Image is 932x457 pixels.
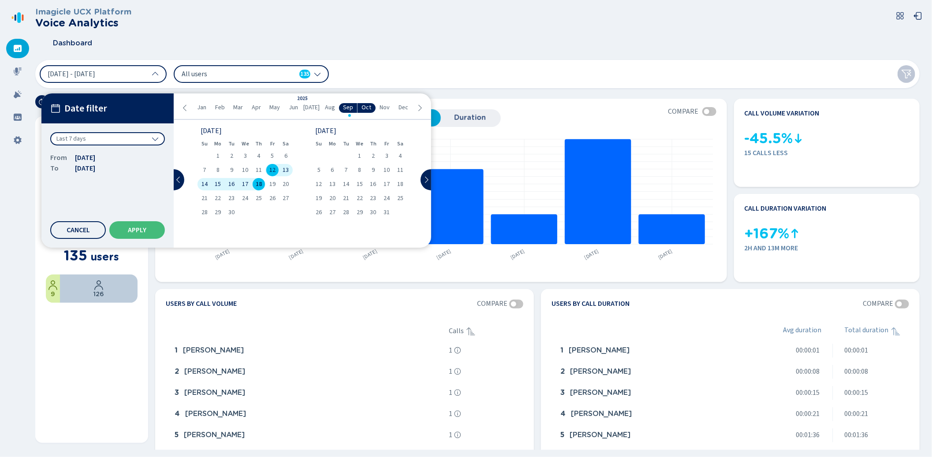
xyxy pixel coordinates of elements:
span: 18 [397,181,403,187]
div: Alarms [6,85,29,104]
span: 15 [357,181,363,187]
abbr: Saturday [397,141,403,147]
div: Tue Sep 30 2025 [225,206,239,219]
span: 10 [384,167,390,173]
svg: mic-fill [13,67,22,76]
div: Mon Sep 22 2025 [211,192,225,204]
span: 29 [357,209,363,215]
abbr: Friday [384,141,389,147]
abbr: Wednesday [356,141,363,147]
span: All users [182,69,283,79]
span: Jan [197,104,206,111]
span: 6 [331,167,334,173]
span: 14 [343,181,349,187]
div: Recordings [6,62,29,81]
div: Fri Oct 17 2025 [380,178,394,190]
span: 31 [384,209,390,215]
div: Wed Sep 17 2025 [239,178,252,190]
div: Mon Oct 13 2025 [326,178,339,190]
span: May [270,104,280,111]
div: Sat Sep 13 2025 [279,164,293,176]
div: Sun Oct 26 2025 [312,206,326,219]
span: 3 [244,153,247,159]
span: [DATE] [303,104,320,111]
div: Fri Sep 19 2025 [265,178,279,190]
span: Aug [325,104,335,111]
span: 7 [203,167,206,173]
svg: chevron-down [152,135,159,142]
button: Clear filters [898,65,915,83]
span: 22 [357,195,363,201]
abbr: Friday [270,141,275,147]
span: 9 [372,167,375,173]
span: 9 [230,167,233,173]
span: 1 [358,153,361,159]
svg: funnel-disabled [901,69,912,79]
div: Sun Oct 19 2025 [312,192,326,204]
span: 13 [329,181,336,187]
abbr: Monday [215,141,222,147]
span: 6 [284,153,287,159]
abbr: Tuesday [343,141,349,147]
span: To [50,163,68,174]
span: 21 [343,195,349,201]
div: Fri Sep 05 2025 [265,150,279,162]
span: 28 [201,209,208,215]
div: Mon Oct 20 2025 [326,192,339,204]
div: Sat Sep 20 2025 [279,178,293,190]
div: Tue Oct 07 2025 [339,164,353,176]
span: 20 [329,195,336,201]
div: Tue Oct 14 2025 [339,178,353,190]
div: Mon Sep 15 2025 [211,178,225,190]
div: Sat Oct 25 2025 [394,192,407,204]
button: Cancel [50,221,106,239]
div: Thu Oct 02 2025 [366,150,380,162]
span: 26 [269,195,276,201]
div: Wed Sep 03 2025 [239,150,252,162]
span: 5 [317,167,321,173]
abbr: Thursday [255,141,262,147]
span: Nov [380,104,390,111]
div: Sat Oct 18 2025 [394,178,407,190]
div: Sun Sep 07 2025 [198,164,211,176]
div: Thu Oct 30 2025 [366,206,380,219]
span: 19 [269,181,276,187]
span: 24 [242,195,248,201]
span: 11 [397,167,403,173]
span: 12 [316,181,322,187]
div: Thu Sep 25 2025 [252,192,266,204]
div: Wed Oct 15 2025 [353,178,366,190]
span: 25 [256,195,262,201]
div: Groups [6,108,29,127]
div: Wed Sep 24 2025 [239,192,252,204]
abbr: Thursday [370,141,377,147]
div: Fri Sep 26 2025 [265,192,279,204]
span: [DATE] - [DATE] [48,71,95,78]
div: Tue Sep 16 2025 [225,178,239,190]
div: Sun Sep 28 2025 [198,206,211,219]
div: Sun Oct 05 2025 [312,164,326,176]
div: Settings [6,130,29,150]
span: [DATE] [75,163,95,174]
span: 17 [384,181,390,187]
span: 21 [201,195,208,201]
span: Dec [399,104,408,111]
svg: groups-filled [13,113,22,122]
div: Sun Sep 14 2025 [198,178,211,190]
span: 10 [242,167,248,173]
button: [DATE] - [DATE] [40,65,167,83]
div: Fri Oct 10 2025 [380,164,394,176]
div: Thu Oct 16 2025 [366,178,380,190]
abbr: Tuesday [228,141,235,147]
div: Tue Sep 02 2025 [225,150,239,162]
span: 1 [216,153,220,159]
svg: chevron-up [152,71,159,78]
button: Apply [109,221,165,239]
div: Thu Sep 04 2025 [252,150,266,162]
svg: dashboard-filled [13,44,22,53]
div: [DATE] [315,128,404,134]
svg: chevron-left [175,176,182,183]
div: Wed Sep 10 2025 [239,164,252,176]
span: Feb [215,104,225,111]
span: 29 [215,209,221,215]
